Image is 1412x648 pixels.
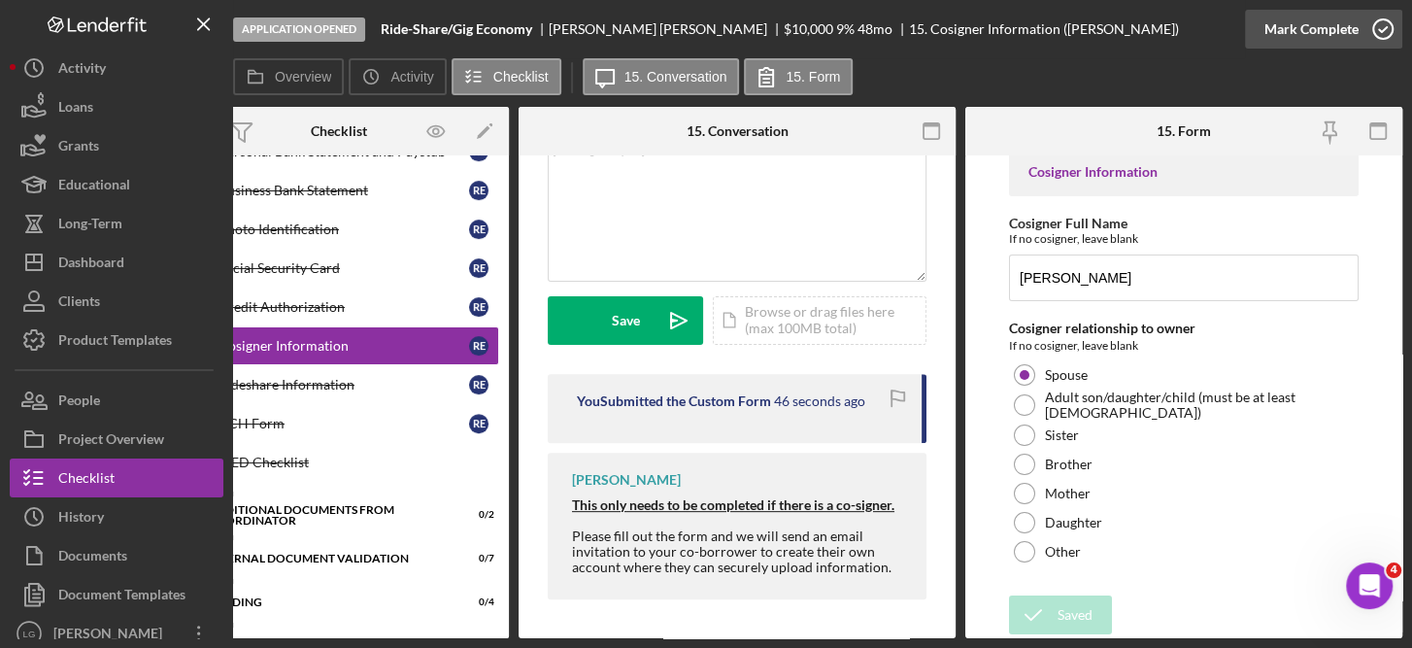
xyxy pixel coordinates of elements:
div: 0 / 4 [459,597,494,608]
div: Photo Identification [219,222,469,237]
a: Rideshare InformationRE [179,365,499,404]
a: Credit AuthorizationRE [179,288,499,326]
button: 15. Conversation [583,58,740,95]
label: Mother [1045,486,1091,501]
div: Dashboard [58,243,124,287]
div: Cosigner Information [1028,164,1339,180]
a: ACH FormRE [179,404,499,443]
div: Educational [58,165,130,209]
div: Additional Documents from Coordinator [208,504,446,527]
button: Clients [10,282,223,321]
div: History [58,497,104,541]
div: Activity [58,49,106,92]
div: If no cosigner, leave blank [1009,231,1359,246]
label: Spouse [1045,367,1088,383]
button: Checklist [10,459,223,497]
div: Checklist [311,123,367,139]
div: Cosigner relationship to owner [1009,321,1359,336]
button: History [10,497,223,536]
div: Internal Document Validation [208,553,446,564]
label: Overview [275,69,331,85]
div: 0 / 7 [459,553,494,564]
div: Mark Complete [1264,10,1359,49]
label: Brother [1045,457,1093,472]
strong: This only needs to be completed if there is a co-signer. [572,496,894,513]
label: Other [1045,544,1081,560]
button: Educational [10,165,223,204]
div: 15. Cosigner Information ([PERSON_NAME]) [909,21,1179,37]
div: 15. Form [1157,123,1211,139]
div: R E [469,414,488,433]
div: [PERSON_NAME] [572,472,681,488]
button: Checklist [452,58,561,95]
button: Save [548,296,703,345]
div: 15. Conversation [687,123,789,139]
div: Business Bank Statement [219,183,469,198]
time: 2025-09-20 17:51 [774,393,865,409]
button: Long-Term [10,204,223,243]
div: ACH Form [219,416,469,431]
div: Saved [1058,596,1093,634]
button: Project Overview [10,420,223,459]
a: Photo IdentificationRE [179,210,499,249]
span: 4 [1386,563,1401,578]
div: Loans [58,87,93,131]
div: R E [469,336,488,356]
button: Mark Complete [1245,10,1402,49]
label: 15. Form [786,69,840,85]
button: Overview [233,58,344,95]
button: Documents [10,536,223,575]
a: Cosigner InformationRE [179,326,499,365]
div: R E [469,297,488,317]
div: Cosigner Information [219,338,469,354]
div: 9 % [836,21,855,37]
div: Product Templates [58,321,172,364]
div: Please fill out the form and we will send an email invitation to your co-borrower to create their... [572,529,907,575]
div: You Submitted the Custom Form [577,393,771,409]
div: If no cosigner, leave blank [1009,336,1359,356]
button: Dashboard [10,243,223,282]
iframe: Intercom live chat [1346,563,1393,609]
div: Rideshare Information [219,377,469,392]
button: Activity [349,58,446,95]
button: Saved [1009,596,1112,634]
a: Social Security CardRE [179,249,499,288]
div: R E [469,220,488,239]
div: R E [469,181,488,200]
div: Documents [58,536,127,580]
div: People [58,381,100,425]
div: Long-Term [58,204,122,248]
div: Save [612,296,640,345]
div: Grants [58,126,99,170]
b: Ride-Share/Gig Economy [381,21,532,37]
label: Activity [390,69,433,85]
a: Business Bank StatementRE [179,171,499,210]
div: R E [469,375,488,394]
div: 48 mo [857,21,892,37]
button: Grants [10,126,223,165]
div: Credit Authorization [219,299,469,315]
div: Document Templates [58,575,185,619]
label: Checklist [493,69,549,85]
div: Application Opened [233,17,365,42]
button: People [10,381,223,420]
label: Sister [1045,427,1079,443]
text: LG [23,629,36,639]
button: Product Templates [10,321,223,359]
button: Loans [10,87,223,126]
div: Funding [208,597,446,608]
button: Document Templates [10,575,223,614]
label: Cosigner Full Name [1009,215,1127,231]
div: R E [469,258,488,278]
